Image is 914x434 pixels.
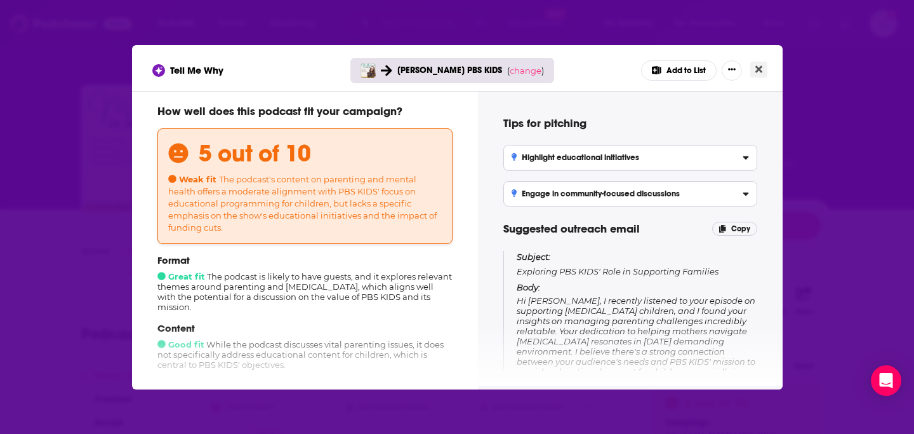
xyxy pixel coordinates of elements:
span: Weak fit [168,174,216,184]
span: Copy [731,224,750,233]
span: [PERSON_NAME] PBS KIDS [397,65,502,76]
div: While the podcast discusses vital parenting issues, it does not specifically address educational ... [157,322,453,370]
span: Suggested outreach email [503,222,640,236]
span: Great fit [157,271,205,281]
button: Add to List [641,60,717,81]
span: The podcast's content on parenting and mental health offers a moderate alignment with PBS KIDS' f... [168,174,437,233]
p: Content [157,322,453,334]
h3: Engage in community-focused discussions [512,189,680,198]
span: change [510,65,541,76]
h3: Highlight educational initiatives [512,153,640,162]
span: Good fit [157,339,204,349]
span: Body: [517,282,540,292]
div: Open Intercom Messenger [871,365,901,396]
span: Subject: [517,251,550,262]
img: tell me why sparkle [154,66,163,75]
div: The podcast is likely to have guests, and it explores relevant themes around parenting and [MEDIC... [157,254,453,312]
span: ( ) [507,65,544,76]
p: Exploring PBS KIDS' Role in Supporting Families [517,251,757,277]
p: How well does this podcast fit your campaign? [157,104,453,118]
span: Tell Me Why [170,64,223,76]
p: Format [157,254,453,266]
button: Close [750,62,767,78]
button: Show More Button [722,60,742,81]
h4: Tips for pitching [503,116,757,130]
img: Motherhood in ADHD – Parenting with ADHD, Productivity Tips, Brain based Science, Attention Defic... [361,63,376,78]
h3: 5 out of 10 [199,139,311,168]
